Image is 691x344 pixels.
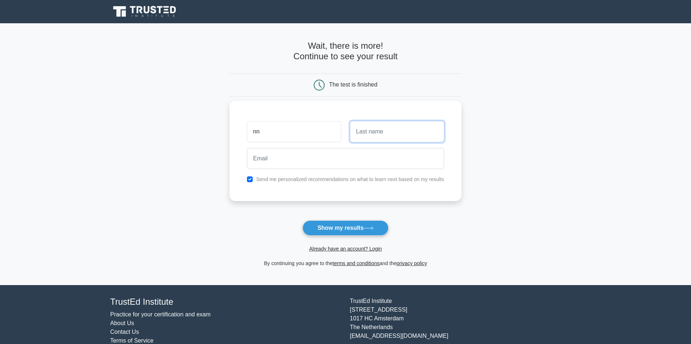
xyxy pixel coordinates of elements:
[397,260,427,266] a: privacy policy
[229,41,462,62] h4: Wait, there is more! Continue to see your result
[329,81,377,88] div: The test is finished
[225,259,466,268] div: By continuing you agree to the and the
[110,337,154,344] a: Terms of Service
[350,121,444,142] input: Last name
[110,297,341,307] h4: TrustEd Institute
[110,329,139,335] a: Contact Us
[256,176,444,182] label: Send me personalized recommendations on what to learn next based on my results
[333,260,379,266] a: terms and conditions
[247,148,444,169] input: Email
[110,320,134,326] a: About Us
[309,246,382,252] a: Already have an account? Login
[247,121,341,142] input: First name
[110,311,211,317] a: Practice for your certification and exam
[302,220,388,236] button: Show my results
